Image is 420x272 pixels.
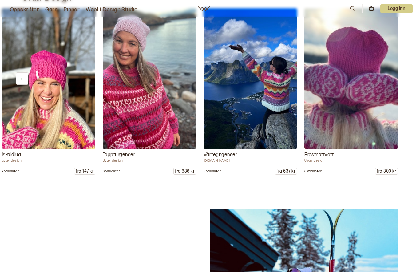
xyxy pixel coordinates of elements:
img: Uvær design Frostnattvott Frostnattvott er strikket i Drops Snow, et 1-tråd garn i 100% ull. Det ... [304,8,398,149]
p: Logg inn [380,4,413,13]
p: 7 varianter [2,169,19,173]
img: uvær design Iskaldlua Iskaldlua er en enkel og raskstrikket lue som passer perfekt for deg som er... [2,8,95,149]
img: Uvær design Toppturgenser Toppturgenseren er en fargerik og fin genser som passer perfekt til din... [103,8,196,149]
p: Frostnattvott [304,151,398,159]
a: uvær.design Vårtegngenser Vårtegngenseren strikkes med Drops Snow. Et tykt og varmt garn av 100% ... [204,8,297,175]
a: Woolit Design Studio [86,6,138,14]
p: Uvær design [103,159,196,163]
img: uvær.design Vårtegngenser Vårtegngenseren strikkes med Drops Snow. Et tykt og varmt garn av 100% ... [204,8,297,149]
p: Uvær design [304,159,398,163]
p: fra 686 kr [174,168,196,174]
p: Iskaldlua [2,151,95,159]
p: Toppturgenser [103,151,196,159]
a: Uvær design Frostnattvott Frostnattvott er strikket i Drops Snow, et 1-tråd garn i 100% ull. Det ... [304,8,398,175]
a: Woolit [198,6,210,11]
a: Garn [45,6,57,14]
a: Uvær design Toppturgenser Toppturgenseren er en fargerik og fin genser som passer perfekt til din... [103,8,196,175]
p: fra 147 kr [74,168,95,174]
p: fra 300 kr [375,168,398,174]
a: uvær design Iskaldlua Iskaldlua er en enkel og raskstrikket lue som passer perfekt for deg som er... [2,8,95,175]
p: Vårtegngenser [204,151,297,159]
p: [DOMAIN_NAME] [204,159,297,163]
p: 2 varianter [204,169,221,173]
p: 8 varianter [103,169,120,173]
p: fra 637 kr [275,168,297,174]
p: 8 varianter [304,169,322,173]
a: Pinner [64,6,80,14]
p: uvær design [2,159,95,163]
button: User dropdown [380,4,413,13]
a: Oppskrifter [10,6,39,14]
